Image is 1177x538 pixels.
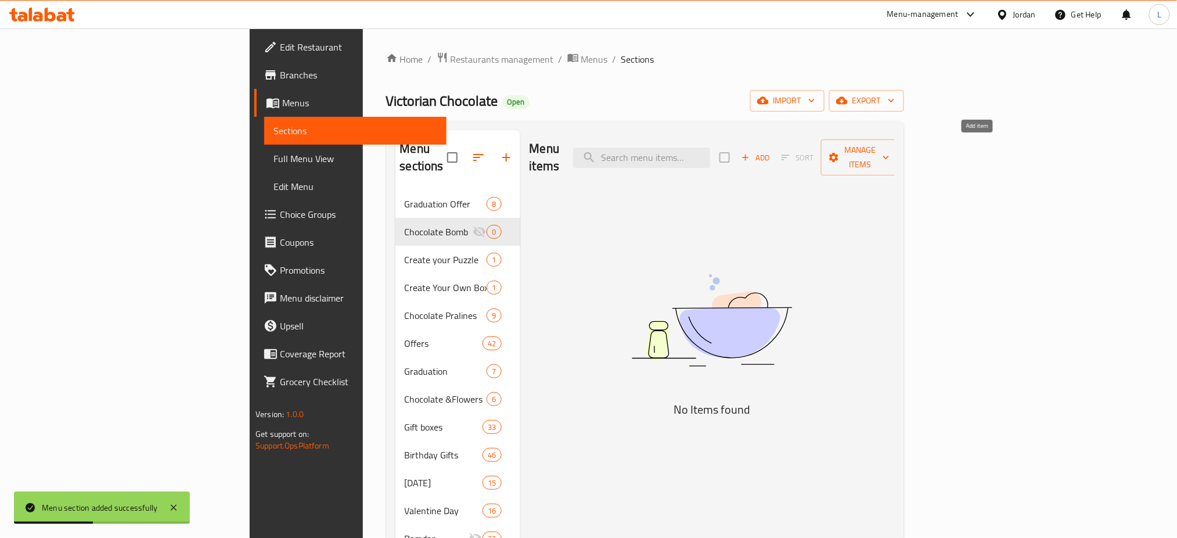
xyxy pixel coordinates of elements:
[264,117,447,145] a: Sections
[395,469,520,497] div: [DATE]15
[483,448,501,462] div: items
[405,309,487,322] span: Chocolate Pralines
[405,504,483,518] span: Valentine Day
[567,400,857,419] h5: No Items found
[830,143,890,172] span: Manage items
[405,253,487,267] div: Create your Puzzle
[483,476,501,490] div: items
[280,291,437,305] span: Menu disclaimer
[280,319,437,333] span: Upsell
[405,336,483,350] span: Offers
[386,52,904,67] nav: breadcrumb
[280,263,437,277] span: Promotions
[760,94,815,108] span: import
[386,88,498,114] span: Victorian Chocolate
[405,476,483,490] div: Mother's day
[395,329,520,357] div: Offers42
[483,504,501,518] div: items
[567,243,857,397] img: dish.svg
[621,52,654,66] span: Sections
[487,282,501,293] span: 1
[395,497,520,525] div: Valentine Day16
[503,97,530,107] span: Open
[395,274,520,302] div: Create Your Own Box1
[503,95,530,109] div: Open
[483,505,501,517] span: 16
[737,149,774,167] button: Add
[838,94,895,108] span: export
[264,173,447,200] a: Edit Menu
[255,426,309,442] span: Get support on:
[487,392,501,406] div: items
[573,148,710,168] input: search
[740,151,771,164] span: Add
[487,281,501,295] div: items
[273,180,437,193] span: Edit Menu
[483,420,501,434] div: items
[254,340,447,368] a: Coverage Report
[395,246,520,274] div: Create your Puzzle1
[280,207,437,221] span: Choice Groups
[273,152,437,166] span: Full Menu View
[405,420,483,434] div: Gift boxes
[473,225,487,239] svg: Inactive section
[255,438,329,453] a: Support.OpsPlatform
[483,450,501,461] span: 46
[405,448,483,462] span: Birthday Gifts
[530,140,560,175] h2: Menu items
[483,422,501,433] span: 33
[487,199,501,210] span: 8
[487,254,501,266] span: 1
[440,145,465,170] span: Select all sections
[255,407,284,422] span: Version:
[487,225,501,239] div: items
[887,8,959,21] div: Menu-management
[1013,8,1036,21] div: Jordan
[395,190,520,218] div: Graduation Offer8
[405,225,473,239] span: Chocolate Bomb
[395,302,520,329] div: Chocolate Pralines9
[821,139,899,175] button: Manage items
[483,338,501,349] span: 42
[282,96,437,110] span: Menus
[487,310,501,321] span: 9
[395,441,520,469] div: Birthday Gifts46
[492,144,520,171] button: Add section
[581,52,608,66] span: Menus
[750,90,825,112] button: import
[437,52,554,67] a: Restaurants management
[487,364,501,378] div: items
[613,52,617,66] li: /
[264,145,447,173] a: Full Menu View
[395,385,520,413] div: Chocolate &Flowers6
[395,357,520,385] div: Graduation7
[487,309,501,322] div: items
[254,256,447,284] a: Promotions
[280,40,437,54] span: Edit Restaurant
[567,52,608,67] a: Menus
[254,200,447,228] a: Choice Groups
[451,52,554,66] span: Restaurants management
[254,312,447,340] a: Upsell
[254,61,447,89] a: Branches
[483,478,501,489] span: 15
[405,476,483,490] span: [DATE]
[487,366,501,377] span: 7
[774,149,821,167] span: Sort items
[286,407,304,422] span: 1.0.0
[254,228,447,256] a: Coupons
[487,197,501,211] div: items
[254,33,447,61] a: Edit Restaurant
[829,90,904,112] button: export
[405,392,487,406] span: Chocolate &Flowers
[280,347,437,361] span: Coverage Report
[405,364,487,378] span: Graduation
[405,281,487,295] span: Create Your Own Box
[254,284,447,312] a: Menu disclaimer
